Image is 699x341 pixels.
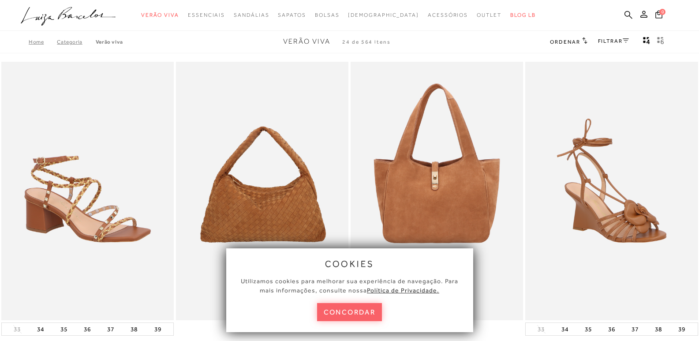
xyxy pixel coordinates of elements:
a: noSubCategoriesText [234,7,269,23]
a: Verão Viva [96,39,123,45]
a: BLOG LB [510,7,536,23]
button: 34 [34,323,47,335]
button: 36 [81,323,93,335]
button: Mostrar 4 produtos por linha [640,36,653,48]
img: BOLSA HOBO EM CAMURÇA TRESSÊ CARAMELO GRANDE [177,63,348,319]
img: SANDÁLIA ANABELA EM COURO CARAMELO AMARRAÇÃO E APLICAÇÃO FLORAL [526,63,697,319]
span: Outlet [477,12,501,18]
span: Verão Viva [141,12,179,18]
span: Essenciais [188,12,225,18]
a: Política de Privacidade. [367,287,439,294]
a: noSubCategoriesText [278,7,306,23]
button: 37 [105,323,117,335]
button: 33 [11,325,23,334]
button: 35 [582,323,594,335]
span: Sandálias [234,12,269,18]
a: noSubCategoriesText [428,7,468,23]
a: noSubCategoriesText [188,7,225,23]
span: cookies [325,259,374,269]
a: Categoria [57,39,95,45]
span: BLOG LB [510,12,536,18]
button: 39 [152,323,164,335]
span: Utilizamos cookies para melhorar sua experiência de navegação. Para mais informações, consulte nossa [241,277,458,294]
span: Verão Viva [283,37,330,45]
span: Sapatos [278,12,306,18]
button: 33 [535,325,547,334]
button: gridText6Desc [654,36,667,48]
a: noSubCategoriesText [315,7,340,23]
button: 35 [58,323,70,335]
button: 0 [653,10,665,22]
img: BOLSA MÉDIA EM CAMURÇA CARAMELO COM FECHO DOURADO [351,63,522,319]
span: Ordenar [550,39,580,45]
a: SANDÁLIA EM COURO CARAMELO COM SALTO MÉDIO E TIRAS TRANÇADAS TRICOLOR SANDÁLIA EM COURO CARAMELO ... [2,63,173,319]
span: [DEMOGRAPHIC_DATA] [348,12,419,18]
button: 38 [652,323,665,335]
span: Acessórios [428,12,468,18]
button: 38 [128,323,140,335]
a: FILTRAR [598,38,629,44]
a: SANDÁLIA ANABELA EM COURO CARAMELO AMARRAÇÃO E APLICAÇÃO FLORAL SANDÁLIA ANABELA EM COURO CARAMEL... [526,63,697,319]
span: 0 [659,9,665,15]
span: Bolsas [315,12,340,18]
button: 39 [676,323,688,335]
button: 34 [559,323,571,335]
a: noSubCategoriesText [477,7,501,23]
a: BOLSA MÉDIA EM CAMURÇA CARAMELO COM FECHO DOURADO BOLSA MÉDIA EM CAMURÇA CARAMELO COM FECHO DOURADO [351,63,522,319]
button: 36 [606,323,618,335]
a: Home [29,39,57,45]
a: BOLSA HOBO EM CAMURÇA TRESSÊ CARAMELO GRANDE BOLSA HOBO EM CAMURÇA TRESSÊ CARAMELO GRANDE [177,63,348,319]
button: 37 [629,323,641,335]
a: noSubCategoriesText [141,7,179,23]
img: SANDÁLIA EM COURO CARAMELO COM SALTO MÉDIO E TIRAS TRANÇADAS TRICOLOR [2,63,173,319]
a: noSubCategoriesText [348,7,419,23]
span: 24 de 564 itens [342,39,391,45]
button: concordar [317,303,382,321]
